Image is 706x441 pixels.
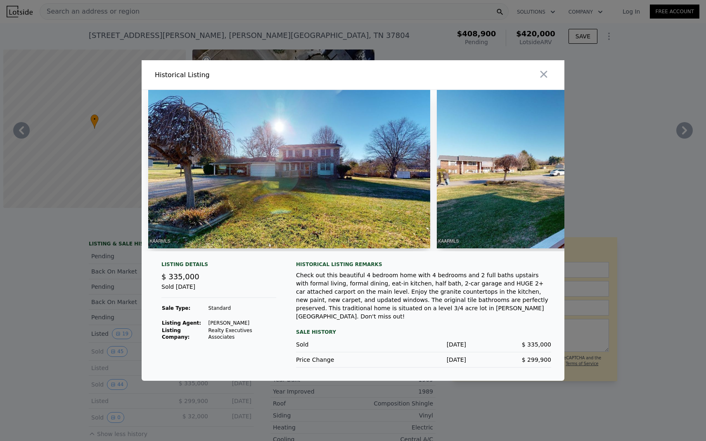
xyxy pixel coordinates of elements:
img: Property Img [148,90,430,248]
div: Historical Listing remarks [296,261,551,268]
div: Sold [DATE] [161,283,276,298]
strong: Listing Agent: [162,320,201,326]
div: Historical Listing [155,70,350,80]
div: Sold [296,340,381,349]
div: Sale History [296,327,551,337]
span: $ 335,000 [522,341,551,348]
strong: Sale Type: [162,305,190,311]
span: $ 299,900 [522,356,551,363]
td: Realty Executives Associates [208,327,277,341]
td: [PERSON_NAME] [208,319,277,327]
div: Listing Details [161,261,276,271]
div: [DATE] [381,356,466,364]
div: Price Change [296,356,381,364]
span: $ 335,000 [161,272,199,281]
div: [DATE] [381,340,466,349]
div: Check out this beautiful 4 bedroom home with 4 bedrooms and 2 full baths upstairs with formal liv... [296,271,551,321]
td: Standard [208,304,277,312]
strong: Listing Company: [162,328,190,340]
